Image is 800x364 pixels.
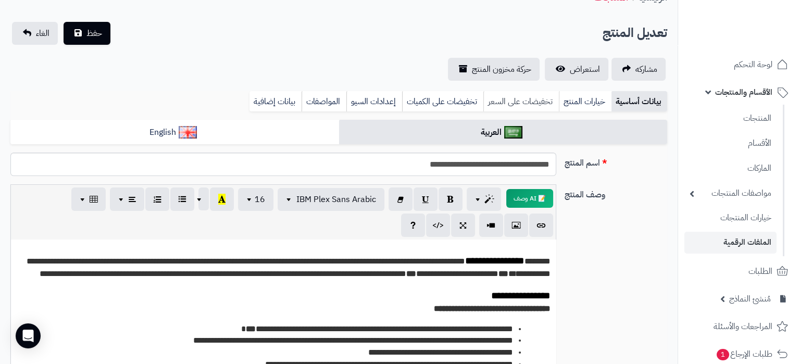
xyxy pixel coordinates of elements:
[278,188,384,211] button: IBM Plex Sans Arabic
[559,91,611,112] a: خيارات المنتج
[86,27,102,40] span: حفظ
[506,189,553,208] button: 📝 AI وصف
[483,91,559,112] a: تخفيضات على السعر
[684,314,794,339] a: المراجعات والأسئلة
[570,63,600,76] span: استعراض
[12,22,58,45] a: الغاء
[684,52,794,77] a: لوحة التحكم
[64,22,110,45] button: حفظ
[684,132,777,155] a: الأقسام
[238,188,273,211] button: 16
[684,207,777,229] a: خيارات المنتجات
[611,91,667,112] a: بيانات أساسية
[635,63,657,76] span: مشاركه
[684,157,777,180] a: الماركات
[684,259,794,284] a: الطلبات
[715,85,772,99] span: الأقسام والمنتجات
[714,319,772,334] span: المراجعات والأسئلة
[560,184,671,201] label: وصف المنتج
[339,120,668,145] a: العربية
[302,91,346,112] a: المواصفات
[684,107,777,130] a: المنتجات
[249,91,302,112] a: بيانات إضافية
[255,193,265,206] span: 16
[472,63,531,76] span: حركة مخزون المنتج
[684,182,777,205] a: مواصفات المنتجات
[346,91,402,112] a: إعدادات السيو
[729,21,790,43] img: logo-2.png
[729,292,771,306] span: مُنشئ النماذج
[296,193,376,206] span: IBM Plex Sans Arabic
[560,153,671,169] label: اسم المنتج
[748,264,772,279] span: الطلبات
[402,91,483,112] a: تخفيضات على الكميات
[684,232,777,253] a: الملفات الرقمية
[716,347,772,361] span: طلبات الإرجاع
[10,120,339,145] a: English
[179,126,197,139] img: English
[504,126,522,139] img: العربية
[16,323,41,348] div: Open Intercom Messenger
[603,22,667,44] h2: تعديل المنتج
[734,57,772,72] span: لوحة التحكم
[611,58,666,81] a: مشاركه
[36,27,49,40] span: الغاء
[716,348,729,360] span: 1
[448,58,540,81] a: حركة مخزون المنتج
[545,58,608,81] a: استعراض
